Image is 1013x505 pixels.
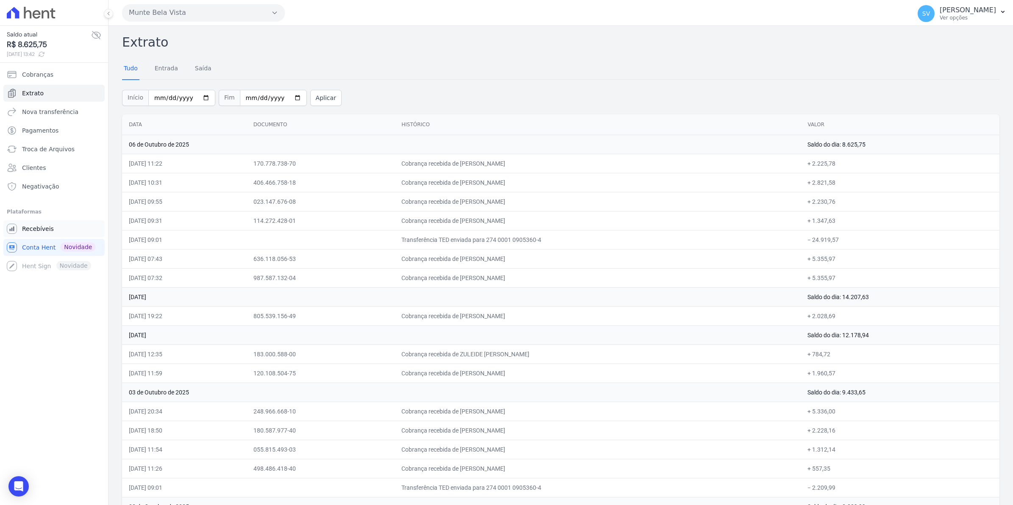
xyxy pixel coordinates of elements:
td: Transferência TED enviada para 274 0001 0905360-4 [395,478,801,497]
button: Munte Bela Vista [122,4,285,21]
h2: Extrato [122,33,999,52]
td: [DATE] 10:31 [122,173,247,192]
th: Histórico [395,114,801,135]
a: Cobranças [3,66,105,83]
span: Clientes [22,164,46,172]
td: [DATE] 11:59 [122,363,247,383]
td: [DATE] 20:34 [122,402,247,421]
div: Plataformas [7,207,101,217]
td: Cobrança recebida de [PERSON_NAME] [395,249,801,268]
td: Cobrança recebida de [PERSON_NAME] [395,402,801,421]
button: Aplicar [310,90,342,106]
td: + 5.336,00 [801,402,999,421]
td: 183.000.588-00 [247,344,395,363]
td: [DATE] [122,287,801,306]
td: + 5.355,97 [801,268,999,287]
td: + 1.960,57 [801,363,999,383]
span: SV [922,11,930,17]
p: [PERSON_NAME] [940,6,996,14]
td: [DATE] 09:31 [122,211,247,230]
td: 114.272.428-01 [247,211,395,230]
td: Cobrança recebida de [PERSON_NAME] [395,268,801,287]
td: + 557,35 [801,459,999,478]
td: − 24.919,57 [801,230,999,249]
span: Conta Hent [22,243,56,252]
span: R$ 8.625,75 [7,39,91,50]
span: [DATE] 13:42 [7,50,91,58]
td: 023.147.676-08 [247,192,395,211]
td: [DATE] 09:55 [122,192,247,211]
a: Negativação [3,178,105,195]
td: Saldo do dia: 8.625,75 [801,135,999,154]
td: Cobrança recebida de [PERSON_NAME] [395,440,801,459]
th: Data [122,114,247,135]
th: Documento [247,114,395,135]
td: 03 de Outubro de 2025 [122,383,801,402]
td: [DATE] 09:01 [122,478,247,497]
td: 120.108.504-75 [247,363,395,383]
span: Troca de Arquivos [22,145,75,153]
span: Fim [219,90,240,106]
td: [DATE] [122,325,801,344]
span: Novidade [61,242,95,252]
span: Saldo atual [7,30,91,39]
td: + 5.355,97 [801,249,999,268]
td: 055.815.493-03 [247,440,395,459]
td: [DATE] 07:43 [122,249,247,268]
td: 248.966.668-10 [247,402,395,421]
td: [DATE] 12:35 [122,344,247,363]
td: + 2.028,69 [801,306,999,325]
td: + 2.230,76 [801,192,999,211]
td: Cobrança recebida de ZULEIDE [PERSON_NAME] [395,344,801,363]
td: 170.778.738-70 [247,154,395,173]
td: 636.118.056-53 [247,249,395,268]
td: Cobrança recebida de [PERSON_NAME] [395,211,801,230]
span: Início [122,90,148,106]
td: [DATE] 11:26 [122,459,247,478]
td: [DATE] 11:54 [122,440,247,459]
td: + 2.821,58 [801,173,999,192]
td: Cobrança recebida de [PERSON_NAME] [395,421,801,440]
p: Ver opções [940,14,996,21]
a: Saída [193,58,213,80]
td: Saldo do dia: 9.433,65 [801,383,999,402]
td: [DATE] 07:32 [122,268,247,287]
td: 498.486.418-40 [247,459,395,478]
td: [DATE] 11:22 [122,154,247,173]
a: Entrada [153,58,180,80]
span: Negativação [22,182,59,191]
a: Troca de Arquivos [3,141,105,158]
td: Saldo do dia: 12.178,94 [801,325,999,344]
td: 987.587.132-04 [247,268,395,287]
td: 06 de Outubro de 2025 [122,135,801,154]
td: Cobrança recebida de [PERSON_NAME] [395,154,801,173]
th: Valor [801,114,999,135]
button: SV [PERSON_NAME] Ver opções [911,2,1013,25]
td: [DATE] 09:01 [122,230,247,249]
a: Tudo [122,58,139,80]
span: Cobranças [22,70,53,79]
a: Clientes [3,159,105,176]
td: Transferência TED enviada para 274 0001 0905360-4 [395,230,801,249]
td: + 784,72 [801,344,999,363]
td: + 2.225,78 [801,154,999,173]
td: + 2.228,16 [801,421,999,440]
a: Recebíveis [3,220,105,237]
td: + 1.347,63 [801,211,999,230]
td: Cobrança recebida de [PERSON_NAME] [395,173,801,192]
td: Cobrança recebida de [PERSON_NAME] [395,459,801,478]
nav: Sidebar [7,66,101,275]
td: 180.587.977-40 [247,421,395,440]
td: Cobrança recebida de [PERSON_NAME] [395,192,801,211]
span: Nova transferência [22,108,78,116]
td: Cobrança recebida de [PERSON_NAME] [395,363,801,383]
div: Open Intercom Messenger [8,476,29,497]
td: [DATE] 19:22 [122,306,247,325]
td: − 2.209,99 [801,478,999,497]
td: Saldo do dia: 14.207,63 [801,287,999,306]
span: Pagamentos [22,126,58,135]
span: Extrato [22,89,44,97]
td: Cobrança recebida de [PERSON_NAME] [395,306,801,325]
a: Pagamentos [3,122,105,139]
a: Extrato [3,85,105,102]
